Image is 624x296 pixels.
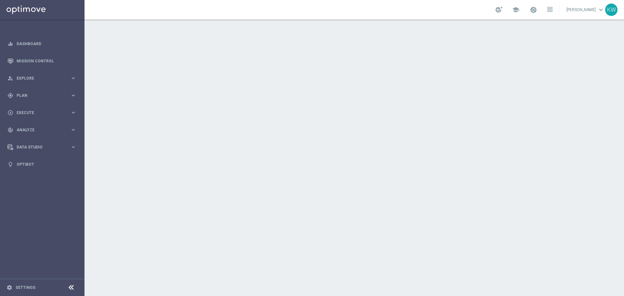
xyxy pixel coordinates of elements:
[7,93,70,98] div: Plan
[7,76,77,81] button: person_search Explore keyboard_arrow_right
[17,35,76,52] a: Dashboard
[597,6,604,13] span: keyboard_arrow_down
[17,76,70,80] span: Explore
[605,4,617,16] div: KW
[7,127,13,133] i: track_changes
[7,75,70,81] div: Explore
[7,161,13,167] i: lightbulb
[7,52,76,70] div: Mission Control
[17,94,70,97] span: Plan
[7,58,77,64] button: Mission Control
[16,286,35,290] a: Settings
[17,111,70,115] span: Execute
[7,110,77,115] button: play_circle_outline Execute keyboard_arrow_right
[70,109,76,116] i: keyboard_arrow_right
[512,6,519,13] span: school
[6,285,12,290] i: settings
[17,52,76,70] a: Mission Control
[7,110,70,116] div: Execute
[70,75,76,81] i: keyboard_arrow_right
[7,93,13,98] i: gps_fixed
[7,162,77,167] button: lightbulb Optibot
[7,93,77,98] button: gps_fixed Plan keyboard_arrow_right
[70,92,76,98] i: keyboard_arrow_right
[17,145,70,149] span: Data Studio
[70,144,76,150] i: keyboard_arrow_right
[17,156,76,173] a: Optibot
[7,110,13,116] i: play_circle_outline
[7,127,77,133] button: track_changes Analyze keyboard_arrow_right
[17,128,70,132] span: Analyze
[70,127,76,133] i: keyboard_arrow_right
[7,145,77,150] button: Data Studio keyboard_arrow_right
[566,5,605,15] a: [PERSON_NAME]keyboard_arrow_down
[7,127,70,133] div: Analyze
[7,41,77,46] button: equalizer Dashboard
[7,75,13,81] i: person_search
[7,156,76,173] div: Optibot
[7,144,70,150] div: Data Studio
[7,35,76,52] div: Dashboard
[7,41,13,47] i: equalizer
